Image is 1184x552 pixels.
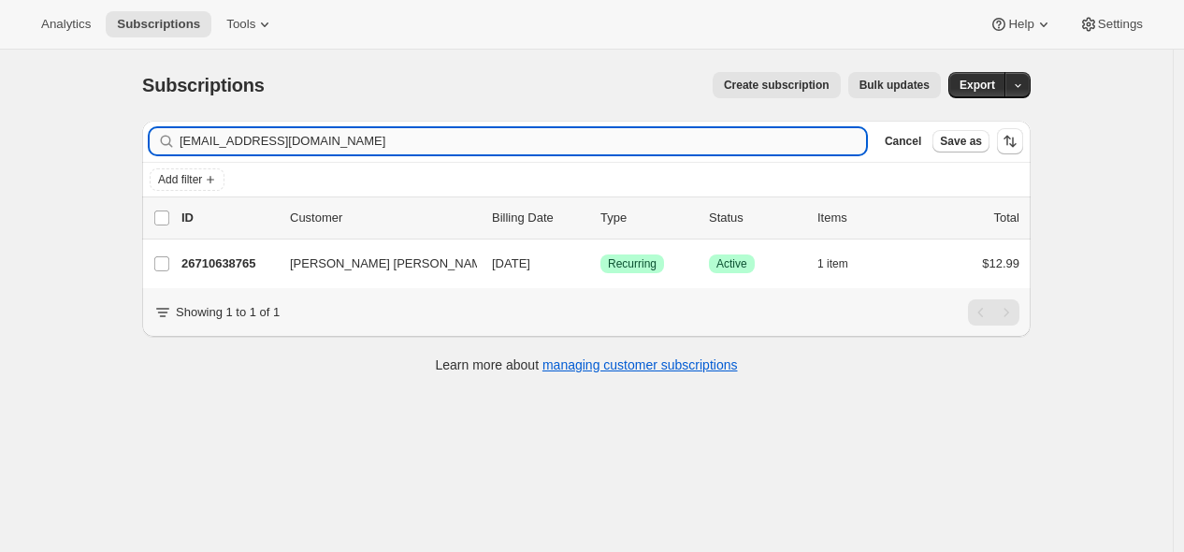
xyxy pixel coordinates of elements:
span: Bulk updates [859,78,930,93]
p: Showing 1 to 1 of 1 [176,303,280,322]
button: Create subscription [713,72,841,98]
nav: Pagination [968,299,1019,326]
span: Recurring [608,256,657,271]
span: Create subscription [724,78,830,93]
span: Analytics [41,17,91,32]
p: Total [994,209,1019,227]
p: Customer [290,209,477,227]
div: Type [600,209,694,227]
p: 26710638765 [181,254,275,273]
span: Active [716,256,747,271]
button: Subscriptions [106,11,211,37]
span: Help [1008,17,1033,32]
span: Subscriptions [142,75,265,95]
p: Billing Date [492,209,585,227]
p: ID [181,209,275,227]
span: [DATE] [492,256,530,270]
span: Settings [1098,17,1143,32]
button: [PERSON_NAME] [PERSON_NAME] [279,249,466,279]
button: Cancel [877,130,929,153]
span: Subscriptions [117,17,200,32]
button: Tools [215,11,285,37]
button: Bulk updates [848,72,941,98]
p: Learn more about [436,356,738,374]
span: 1 item [817,256,848,271]
button: Export [948,72,1006,98]
div: Items [817,209,911,227]
button: Analytics [30,11,102,37]
span: [PERSON_NAME] [PERSON_NAME] [290,254,493,273]
span: Cancel [885,134,921,149]
span: Tools [226,17,255,32]
input: Filter subscribers [180,128,866,154]
button: 1 item [817,251,869,277]
button: Save as [932,130,989,153]
div: IDCustomerBilling DateTypeStatusItemsTotal [181,209,1019,227]
button: Add filter [150,168,224,191]
button: Sort the results [997,128,1023,154]
div: 26710638765[PERSON_NAME] [PERSON_NAME][DATE]SuccessRecurringSuccessActive1 item$12.99 [181,251,1019,277]
span: $12.99 [982,256,1019,270]
button: Settings [1068,11,1154,37]
span: Save as [940,134,982,149]
button: Help [978,11,1063,37]
span: Export [960,78,995,93]
p: Status [709,209,802,227]
span: Add filter [158,172,202,187]
a: managing customer subscriptions [542,357,738,372]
